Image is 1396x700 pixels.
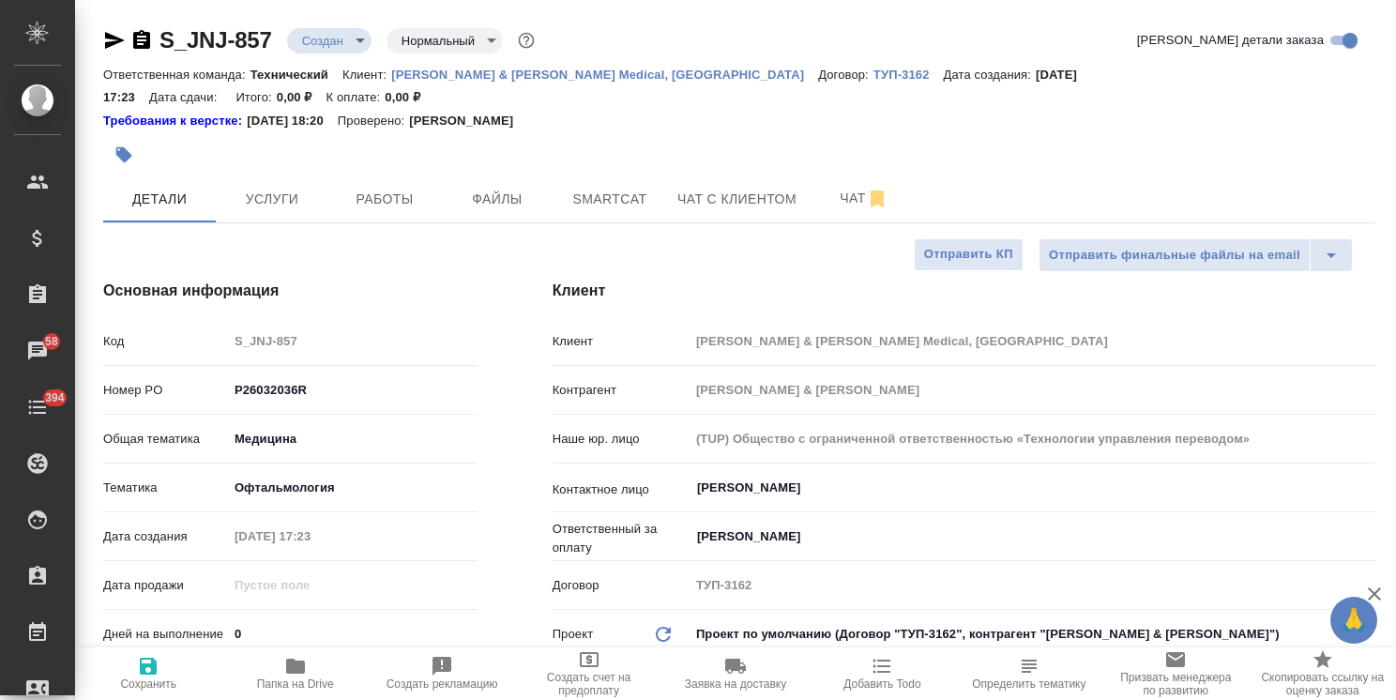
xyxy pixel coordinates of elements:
a: Требования к верстке: [103,112,247,130]
p: [DATE] 18:20 [247,112,338,130]
span: Создать счет на предоплату [526,671,650,697]
p: Проверено: [338,112,410,130]
span: Отправить финальные файлы на email [1049,245,1300,266]
span: Чат [819,187,909,210]
a: ТУП-3162 [873,66,944,82]
span: 394 [34,388,76,407]
input: Пустое поле [690,571,1375,599]
button: Определить тематику [956,647,1102,700]
div: Проект по умолчанию (Договор "ТУП-3162", контрагент "[PERSON_NAME] & [PERSON_NAME]") [690,618,1375,650]
button: Создать счет на предоплату [515,647,661,700]
p: Контрагент [553,381,690,400]
a: S_JNJ-857 [159,27,272,53]
button: Создан [296,33,349,49]
span: 🙏 [1338,601,1370,640]
button: Скопировать ссылку для ЯМессенджера [103,29,126,52]
p: Наше юр. лицо [553,430,690,449]
span: Детали [114,188,205,211]
h4: Клиент [553,280,1375,302]
div: Нажми, чтобы открыть папку с инструкцией [103,112,247,130]
input: Пустое поле [228,571,392,599]
span: Определить тематику [972,677,1085,691]
button: Нормальный [396,33,480,49]
input: ✎ Введи что-нибудь [228,620,478,647]
p: Контактное лицо [553,480,690,499]
input: Пустое поле [228,523,392,550]
span: Работы [340,188,430,211]
span: Создать рекламацию [387,677,498,691]
button: Отправить КП [914,238,1024,271]
input: Пустое поле [690,376,1375,403]
a: 58 [5,327,70,374]
div: split button [1039,238,1353,272]
p: Итого: [235,90,276,104]
a: [PERSON_NAME] & [PERSON_NAME] Medical, [GEOGRAPHIC_DATA] [391,66,818,82]
span: Добавить Todo [843,677,920,691]
input: ✎ Введи что-нибудь [228,376,478,403]
span: Smartcat [565,188,655,211]
button: Скопировать ссылку на оценку заказа [1250,647,1396,700]
input: Пустое поле [228,327,478,355]
button: Сохранить [75,647,221,700]
p: 0,00 ₽ [385,90,434,104]
svg: Отписаться [866,188,888,210]
p: Проект [553,625,594,644]
span: Заявка на доставку [685,677,786,691]
button: Создать рекламацию [369,647,515,700]
button: 🙏 [1330,597,1377,644]
p: Дата сдачи: [149,90,221,104]
p: Дата продажи [103,576,228,595]
span: Сохранить [120,677,176,691]
span: Файлы [452,188,542,211]
input: Пустое поле [690,327,1375,355]
span: Папка на Drive [257,677,334,691]
p: [PERSON_NAME] [409,112,527,130]
span: Чат с клиентом [677,188,797,211]
button: Доп статусы указывают на важность/срочность заказа [514,28,539,53]
span: [PERSON_NAME] детали заказа [1137,31,1324,50]
button: Добавить тэг [103,134,144,175]
p: Ответственный за оплату [553,520,690,557]
button: Папка на Drive [221,647,368,700]
p: Ответственная команда: [103,68,250,82]
p: Общая тематика [103,430,228,449]
button: Скопировать ссылку [130,29,153,52]
p: Дата создания: [944,68,1036,82]
a: 394 [5,384,70,431]
button: Отправить финальные файлы на email [1039,238,1311,272]
button: Призвать менеджера по развитию [1102,647,1249,700]
p: ТУП-3162 [873,68,944,82]
div: Создан [387,28,503,53]
p: К оплате: [326,90,386,104]
p: Дней на выполнение [103,625,228,644]
p: Код [103,332,228,351]
p: Тематика [103,479,228,497]
h4: Основная информация [103,280,478,302]
p: Клиент: [342,68,391,82]
input: Пустое поле [690,425,1375,452]
p: [PERSON_NAME] & [PERSON_NAME] Medical, [GEOGRAPHIC_DATA] [391,68,818,82]
p: Договор [553,576,690,595]
button: Добавить Todo [809,647,955,700]
p: Дата создания [103,527,228,546]
div: Медицина [228,423,478,455]
span: Скопировать ссылку на оценку заказа [1261,671,1385,697]
p: Клиент [553,332,690,351]
p: 0,00 ₽ [277,90,326,104]
p: Договор: [818,68,873,82]
div: Создан [287,28,372,53]
span: 58 [34,332,69,351]
button: Open [1365,535,1369,539]
div: Офтальмология [228,472,478,504]
button: Open [1365,486,1369,490]
p: Номер PO [103,381,228,400]
span: Услуги [227,188,317,211]
button: Заявка на доставку [662,647,809,700]
span: Призвать менеджера по развитию [1114,671,1237,697]
span: Отправить КП [924,244,1013,266]
p: Технический [250,68,342,82]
